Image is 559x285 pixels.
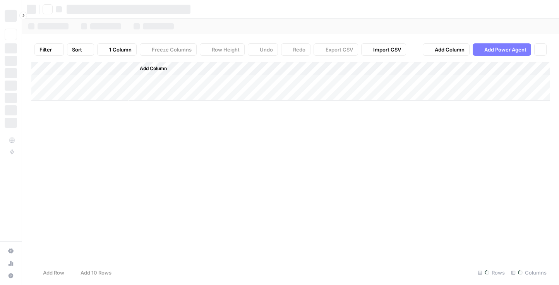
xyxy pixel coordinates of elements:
span: Add Column [435,46,465,53]
span: Import CSV [373,46,401,53]
button: Add Column [130,64,170,74]
span: Sort [72,46,82,53]
button: Row Height [200,43,245,56]
button: 1 Column [97,43,137,56]
span: Undo [260,46,273,53]
div: Columns [508,266,550,279]
button: Export CSV [314,43,358,56]
div: Rows [475,266,508,279]
button: Add 10 Rows [69,266,116,279]
button: Help + Support [5,270,17,282]
button: Freeze Columns [140,43,197,56]
span: Add 10 Rows [81,269,111,276]
span: Export CSV [326,46,353,53]
a: Settings [5,245,17,257]
span: Add Row [43,269,64,276]
span: Add Power Agent [484,46,526,53]
span: Freeze Columns [152,46,192,53]
button: Add Power Agent [473,43,531,56]
button: Sort [67,43,94,56]
button: Undo [248,43,278,56]
span: Filter [39,46,52,53]
button: Import CSV [361,43,406,56]
span: Add Column [140,65,167,72]
span: Redo [293,46,305,53]
span: 1 Column [109,46,132,53]
button: Add Column [423,43,470,56]
span: Row Height [212,46,240,53]
button: Filter [34,43,64,56]
button: Redo [281,43,310,56]
button: Add Row [31,266,69,279]
a: Usage [5,257,17,270]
